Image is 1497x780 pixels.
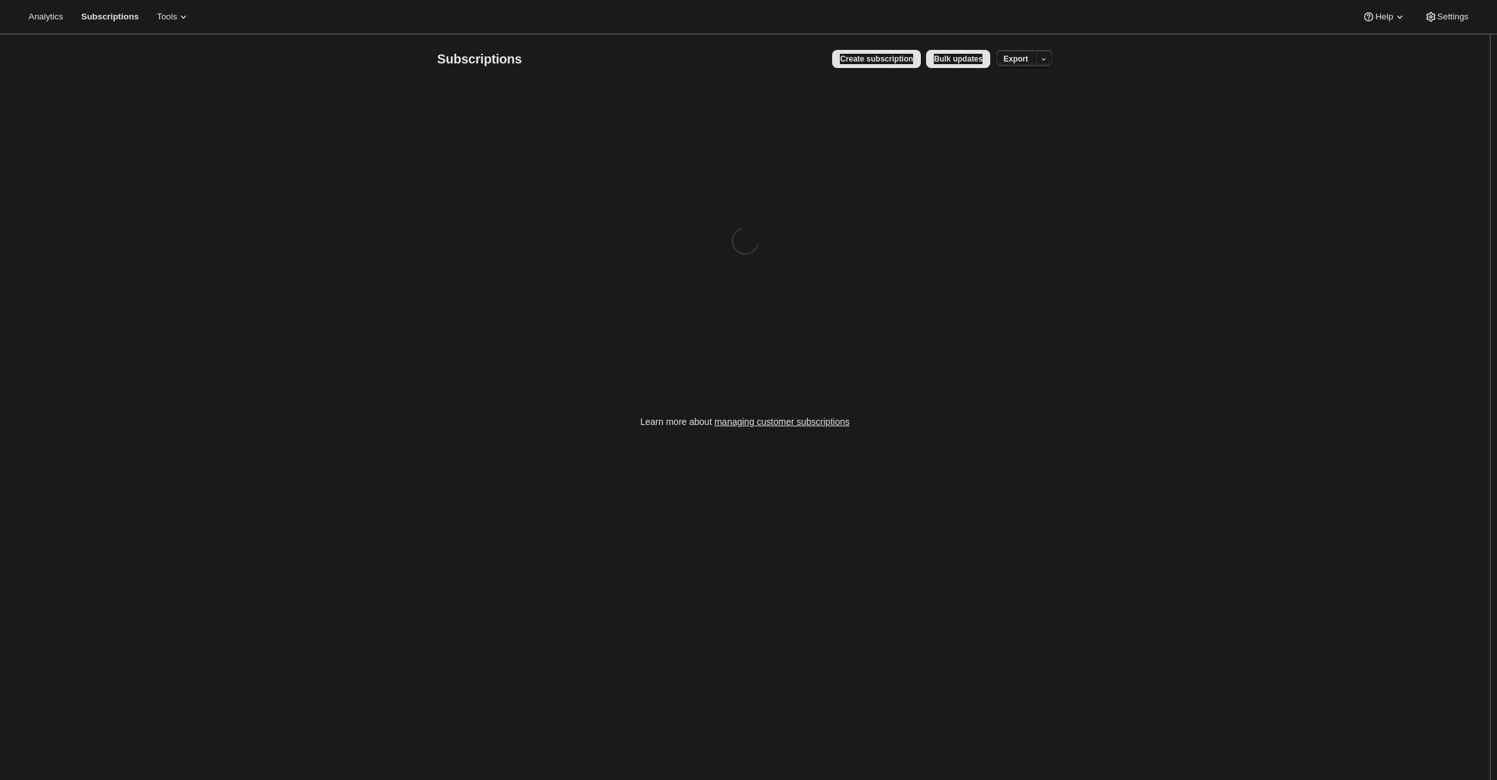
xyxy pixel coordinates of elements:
span: Subscriptions [437,52,522,66]
button: Settings [1417,8,1476,26]
span: Help [1375,12,1393,22]
span: Export [1003,54,1028,64]
button: Create subscription [832,50,921,68]
a: managing customer subscriptions [714,417,850,427]
button: Export [995,50,1036,68]
span: Tools [157,12,177,22]
button: Help [1354,8,1413,26]
button: Tools [149,8,198,26]
span: Subscriptions [81,12,139,22]
span: Settings [1437,12,1468,22]
button: Subscriptions [73,8,146,26]
button: Bulk updates [926,50,990,68]
span: Bulk updates [934,54,982,64]
p: Learn more about [640,415,850,428]
button: Analytics [21,8,71,26]
span: Analytics [29,12,63,22]
span: Create subscription [840,54,913,64]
